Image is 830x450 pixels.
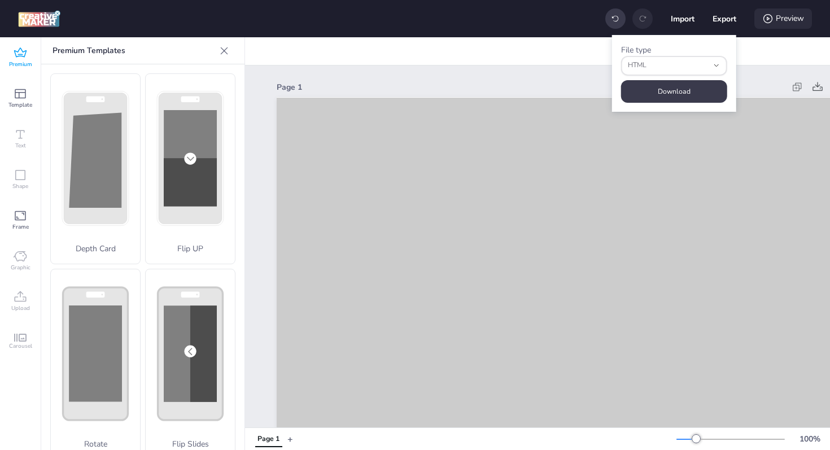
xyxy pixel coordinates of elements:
div: 100 % [796,433,823,445]
span: HTML [628,60,708,71]
span: Graphic [11,263,30,272]
p: Rotate [51,438,140,450]
div: Tabs [250,429,287,449]
span: Template [8,101,32,110]
span: Text [15,141,26,150]
p: Depth Card [51,243,140,255]
button: Export [713,7,736,30]
span: Frame [12,222,29,231]
button: + [287,429,293,449]
span: Premium [9,60,32,69]
img: logo Creative Maker [18,10,60,27]
div: Page 1 [277,81,785,93]
p: Flip UP [146,243,235,255]
span: Shape [12,182,28,191]
span: Upload [11,304,30,313]
button: Import [671,7,694,30]
button: fileType [621,56,727,76]
p: Premium Templates [53,37,215,64]
p: Flip Slides [146,438,235,450]
div: Preview [754,8,812,29]
button: Download [621,80,727,103]
div: Page 1 [257,434,279,444]
span: Carousel [9,342,32,351]
label: File type [621,45,651,55]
